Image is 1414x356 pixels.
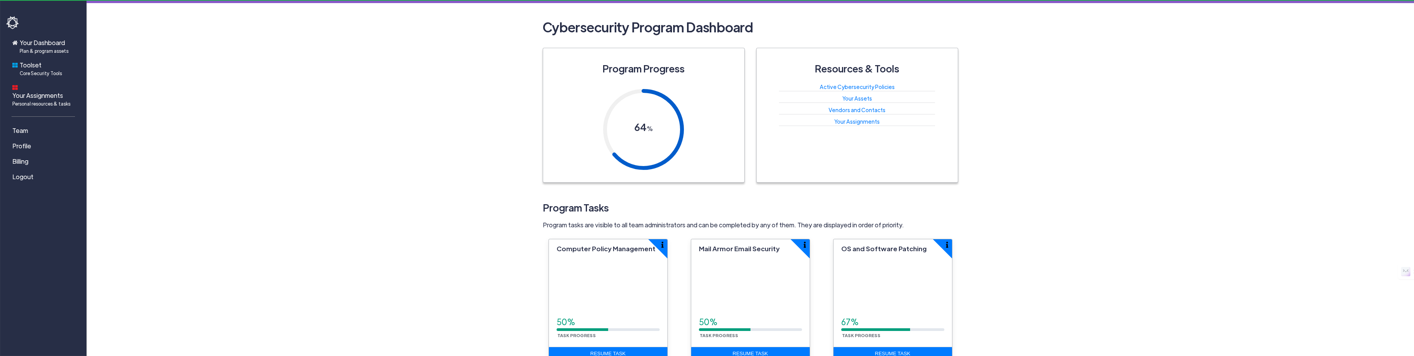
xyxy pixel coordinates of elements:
span: Personal resources & tasks [12,100,70,107]
img: info-icon.svg [804,242,806,248]
span: Core Security Tools [20,70,62,77]
h3: Program Tasks [543,198,958,217]
span: Computer Policy Management [557,244,655,253]
a: Your Assets [842,95,872,102]
a: Team [6,123,83,138]
img: info-icon.svg [946,242,948,248]
small: Task Progress [841,332,881,338]
span: % [647,124,653,133]
span: Logout [12,172,33,181]
a: ToolsetCore Security Tools [6,57,83,80]
small: Task Progress [699,332,739,338]
p: Program tasks are visible to all team administrators and can be completed by any of them. They ar... [543,220,958,230]
h2: Cybersecurity Program Dashboard [543,15,958,39]
img: havoc-shield-logo-white.png [6,16,20,29]
a: Billing [6,154,83,169]
a: Active Cybersecurity Policies [820,83,895,90]
span: Your Assignments [12,91,70,107]
span: Mail Armor Email Security [699,244,780,253]
a: Your DashboardPlan & program assets [6,35,83,57]
div: 50% [699,316,802,328]
span: Plan & program assets [20,47,68,54]
img: dashboard-icon.svg [12,85,18,90]
span: Billing [12,157,28,166]
span: Toolset [20,60,62,77]
a: Profile [6,138,83,154]
small: Task Progress [557,332,597,338]
h3: Resources & Tools [815,59,899,78]
img: info-icon.svg [661,242,664,248]
span: Your Dashboard [20,38,68,54]
span: Profile [12,141,31,151]
a: Vendors and Contacts [829,106,885,113]
a: Your Assignments [834,118,880,125]
img: foundations-icon.svg [12,62,18,68]
h3: Program Progress [602,59,685,78]
img: home-icon.svg [12,40,18,45]
div: 50% [557,316,660,328]
h3: 64 [634,118,653,138]
span: OS and Software Patching [841,244,927,253]
span: Team [12,126,28,135]
a: Your AssignmentsPersonal resources & tasks [6,80,83,110]
a: Logout [6,169,83,185]
div: 67% [841,316,944,328]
